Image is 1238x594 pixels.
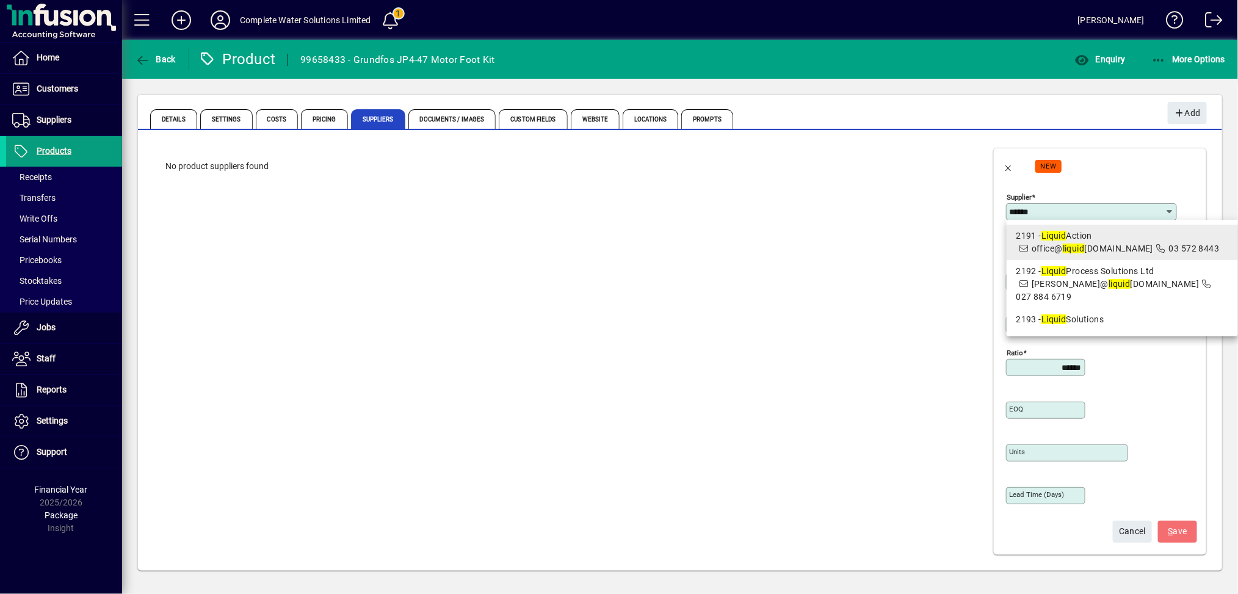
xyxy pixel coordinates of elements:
span: Details [150,109,197,129]
div: 2191 - Action [1016,230,1229,242]
span: Suppliers [37,115,71,125]
a: Price Updates [6,291,122,312]
a: Knowledge Base [1157,2,1184,42]
span: Prompts [681,109,733,129]
span: Serial Numbers [12,234,77,244]
button: Enquiry [1071,48,1128,70]
span: Receipts [12,172,52,182]
button: Profile [201,9,240,31]
span: office@ [DOMAIN_NAME] [1032,244,1153,253]
a: Suppliers [6,105,122,136]
mat-label: Supplier [1007,193,1032,201]
span: Reports [37,385,67,394]
span: Costs [256,109,299,129]
div: 2193 - Solutions [1016,313,1229,326]
button: Cancel [1113,521,1152,543]
a: Jobs [6,313,122,343]
span: 027 884 6719 [1016,292,1072,302]
span: ave [1168,521,1187,541]
span: Locations [623,109,678,129]
span: Jobs [37,322,56,332]
span: Package [45,510,78,520]
button: Add [162,9,201,31]
mat-label: Units [1009,447,1025,456]
span: Website [571,109,620,129]
em: liquid [1063,244,1085,253]
a: Pricebooks [6,250,122,270]
button: Back [994,151,1023,180]
span: Add [1174,103,1200,123]
a: Customers [6,74,122,104]
span: Customers [37,84,78,93]
a: Stocktakes [6,270,122,291]
span: Pricing [301,109,348,129]
span: Enquiry [1074,54,1125,64]
em: Liquid [1041,266,1066,276]
span: Suppliers [351,109,405,129]
span: Documents / Images [408,109,496,129]
mat-label: Lead time (days) [1009,490,1064,499]
a: Settings [6,406,122,436]
span: S [1168,526,1173,536]
span: Staff [37,353,56,363]
div: 99658433 - Grundfos JP4-47 Motor Foot Kit [300,50,494,70]
span: Back [135,54,176,64]
span: 03 572 8443 [1169,244,1220,253]
span: Financial Year [35,485,88,494]
button: Save [1158,521,1197,543]
div: No product suppliers found [153,148,972,185]
mat-label: Ratio [1007,349,1023,357]
span: Settings [37,416,68,426]
span: [PERSON_NAME]@ [DOMAIN_NAME] [1032,279,1199,289]
a: Staff [6,344,122,374]
span: Custom Fields [499,109,567,129]
a: Receipts [6,167,122,187]
em: Liquid [1041,231,1066,241]
span: Write Offs [12,214,57,223]
a: Reports [6,375,122,405]
span: Products [37,146,71,156]
span: Pricebooks [12,255,62,265]
span: NEW [1040,162,1057,170]
mat-label: EOQ [1009,405,1023,413]
span: Support [37,447,67,457]
span: Transfers [12,193,56,203]
span: Stocktakes [12,276,62,286]
button: Back [132,48,179,70]
span: Home [37,53,59,62]
a: Support [6,437,122,468]
span: More Options [1151,54,1226,64]
div: Product [198,49,276,69]
span: Cancel [1119,521,1146,541]
a: Write Offs [6,208,122,229]
a: Transfers [6,187,122,208]
em: Liquid [1041,314,1066,324]
a: Home [6,43,122,73]
a: Serial Numbers [6,229,122,250]
button: Add [1168,102,1207,124]
div: [PERSON_NAME] [1078,10,1145,30]
div: 2192 - Process Solutions Ltd [1016,265,1229,278]
em: liquid [1109,279,1131,289]
app-page-header-button: Back [122,48,189,70]
button: More Options [1148,48,1229,70]
span: Price Updates [12,297,72,306]
a: Logout [1196,2,1223,42]
span: Settings [200,109,253,129]
div: Complete Water Solutions Limited [240,10,371,30]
